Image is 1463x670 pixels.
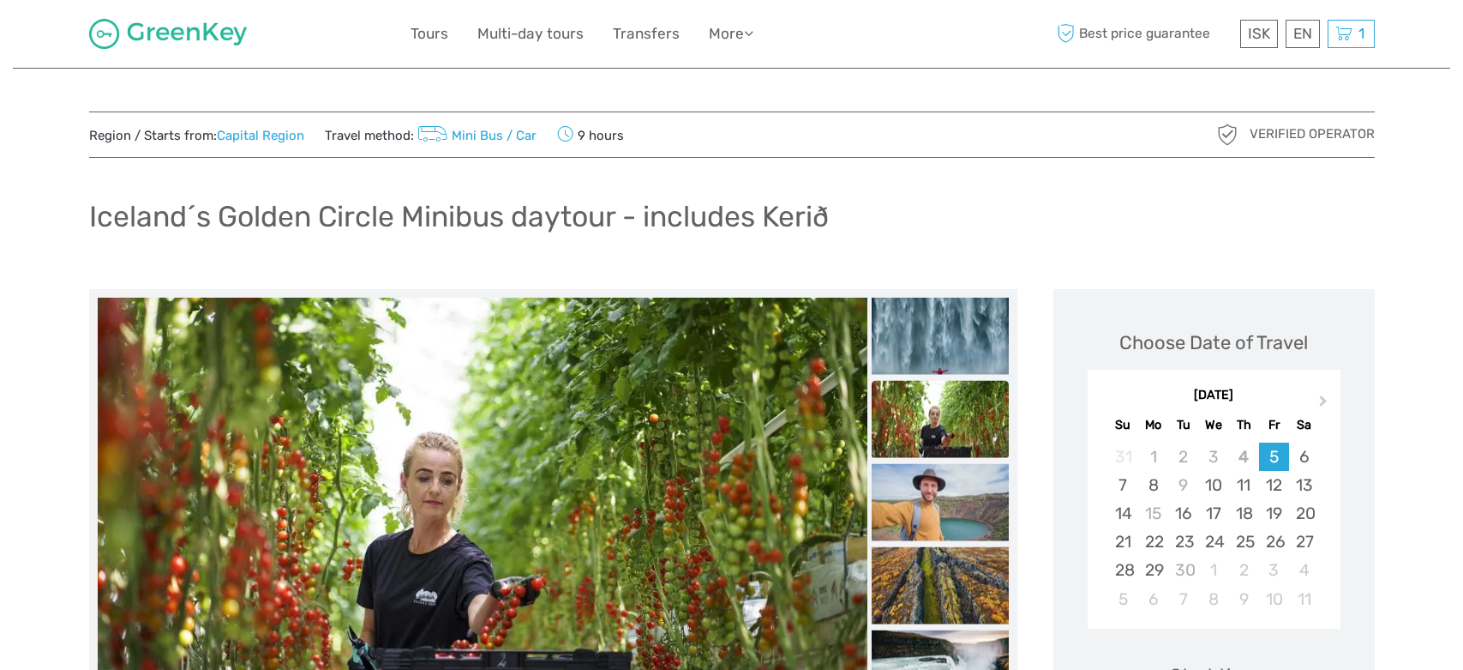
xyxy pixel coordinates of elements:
[1088,387,1340,405] div: [DATE]
[1248,25,1270,42] span: ISK
[1289,556,1319,584] div: Choose Saturday, October 4th, 2025
[1108,443,1138,471] div: Not available Sunday, August 31st, 2025
[1259,499,1289,528] div: Choose Friday, September 19th, 2025
[1289,413,1319,437] div: Sa
[1138,413,1168,437] div: Mo
[1168,528,1198,556] div: Choose Tuesday, September 23rd, 2025
[1138,585,1168,613] div: Choose Monday, October 6th, 2025
[1229,499,1259,528] div: Choose Thursday, September 18th, 2025
[557,123,624,147] span: 9 hours
[1138,471,1168,499] div: Choose Monday, September 8th, 2025
[1356,25,1367,42] span: 1
[1229,528,1259,556] div: Choose Thursday, September 25th, 2025
[1229,413,1259,437] div: Th
[1214,121,1241,148] img: verified_operator_grey_128.png
[1250,125,1375,143] span: Verified Operator
[1108,528,1138,556] div: Choose Sunday, September 21st, 2025
[1198,585,1228,613] div: Choose Wednesday, October 8th, 2025
[872,380,1009,457] img: bffd37709e1843c28a8f5afbf0fac93a_slider_thumbnail.jpeg
[1289,471,1319,499] div: Choose Saturday, September 13th, 2025
[1229,556,1259,584] div: Choose Thursday, October 2nd, 2025
[477,21,584,46] a: Multi-day tours
[1138,556,1168,584] div: Choose Monday, September 29th, 2025
[1108,499,1138,528] div: Choose Sunday, September 14th, 2025
[89,199,829,234] h1: Iceland´s Golden Circle Minibus daytour - includes Kerið
[325,123,537,147] span: Travel method:
[1108,471,1138,499] div: Choose Sunday, September 7th, 2025
[1289,443,1319,471] div: Choose Saturday, September 6th, 2025
[1093,443,1334,613] div: month 2025-09
[1289,499,1319,528] div: Choose Saturday, September 20th, 2025
[89,19,247,49] img: 1287-122375c5-1c4a-481d-9f75-0ef7bf1191bb_logo_small.jpg
[1138,499,1168,528] div: Not available Monday, September 15th, 2025
[1289,528,1319,556] div: Choose Saturday, September 27th, 2025
[1108,556,1138,584] div: Choose Sunday, September 28th, 2025
[1168,499,1198,528] div: Choose Tuesday, September 16th, 2025
[1168,585,1198,613] div: Choose Tuesday, October 7th, 2025
[1259,413,1289,437] div: Fr
[89,127,304,145] span: Region / Starts from:
[1259,556,1289,584] div: Choose Friday, October 3rd, 2025
[1229,443,1259,471] div: Not available Thursday, September 4th, 2025
[1168,413,1198,437] div: Tu
[1259,528,1289,556] div: Choose Friday, September 26th, 2025
[1229,585,1259,613] div: Choose Thursday, October 9th, 2025
[1311,391,1339,419] button: Next Month
[1198,528,1228,556] div: Choose Wednesday, September 24th, 2025
[872,546,1009,624] img: a258ca749b11481685519743ed48ecb7_slider_thumbnail.jpeg
[1108,413,1138,437] div: Su
[1168,556,1198,584] div: Not available Tuesday, September 30th, 2025
[872,297,1009,374] img: 6456a0e91ec14240886a94153291e3cf_slider_thumbnail.jpeg
[217,128,304,143] a: Capital Region
[1259,471,1289,499] div: Choose Friday, September 12th, 2025
[1286,20,1320,48] div: EN
[613,21,680,46] a: Transfers
[1198,443,1228,471] div: Not available Wednesday, September 3rd, 2025
[1198,499,1228,528] div: Choose Wednesday, September 17th, 2025
[1053,20,1236,48] span: Best price guarantee
[1138,443,1168,471] div: Not available Monday, September 1st, 2025
[1198,413,1228,437] div: We
[1259,585,1289,613] div: Choose Friday, October 10th, 2025
[1119,329,1308,356] div: Choose Date of Travel
[1138,528,1168,556] div: Choose Monday, September 22nd, 2025
[1108,585,1138,613] div: Choose Sunday, October 5th, 2025
[1289,585,1319,613] div: Choose Saturday, October 11th, 2025
[1198,471,1228,499] div: Choose Wednesday, September 10th, 2025
[709,21,753,46] a: More
[1168,443,1198,471] div: Not available Tuesday, September 2nd, 2025
[411,21,448,46] a: Tours
[1229,471,1259,499] div: Choose Thursday, September 11th, 2025
[414,128,537,143] a: Mini Bus / Car
[1259,443,1289,471] div: Choose Friday, September 5th, 2025
[872,463,1009,540] img: c05f91c84ebf4515b4a69bf112631aa2_slider_thumbnail.jpeg
[1168,471,1198,499] div: Not available Tuesday, September 9th, 2025
[1198,556,1228,584] div: Choose Wednesday, October 1st, 2025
